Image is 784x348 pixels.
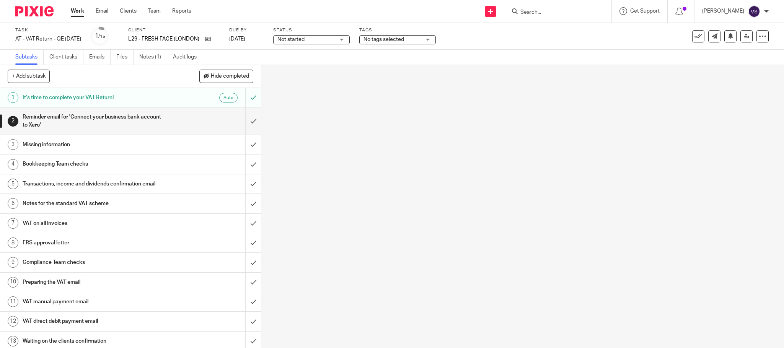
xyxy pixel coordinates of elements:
label: Status [273,27,350,33]
a: Team [148,7,161,15]
h1: VAT manual payment email [23,296,166,307]
div: 1 [8,92,18,103]
label: Client [128,27,220,33]
label: Task [15,27,81,33]
h1: It's time to complete your VAT Return! [23,92,166,103]
div: Mark as done [245,107,261,135]
a: Reassign task [740,30,753,42]
span: Hide completed [211,73,249,80]
div: Mark as done [245,154,261,174]
span: Get Support [630,8,660,14]
span: No tags selected [363,37,404,42]
a: Files [116,50,134,65]
img: svg%3E [748,5,760,18]
div: Can't undo an automated email [245,88,261,107]
div: Mark as done [245,273,261,292]
div: 1 [95,32,105,41]
div: 9 [8,257,18,268]
a: Client tasks [49,50,83,65]
a: Clients [120,7,137,15]
span: [DATE] [229,36,245,42]
img: Pixie [15,6,54,16]
div: Automated emails are sent as soon as the preceding subtask is completed. [219,93,238,102]
h1: Preparing the VAT email [23,276,166,288]
div: 13 [8,336,18,346]
button: + Add subtask [8,70,50,83]
a: Subtasks [15,50,44,65]
div: Mark as done [245,233,261,252]
p: L29 - FRESH FACE (LONDON) LTD [128,35,201,43]
a: Emails [89,50,111,65]
div: 11 [8,296,18,307]
div: Mark as done [245,174,261,194]
h1: FRS approval letter [23,237,166,249]
a: Audit logs [173,50,202,65]
div: Mark as done [245,194,261,213]
div: 7 [8,218,18,229]
div: 12 [8,316,18,327]
a: Email [96,7,108,15]
div: 3 [8,139,18,150]
div: Mark as done [245,135,261,154]
label: Tags [359,27,436,33]
div: Mark as done [245,292,261,311]
h1: Bookkeeping Team checks [23,158,166,170]
h1: VAT on all invoices [23,218,166,229]
div: 6 [8,198,18,209]
a: Work [71,7,84,15]
h1: Missing information [23,139,166,150]
h1: Reminder email for 'Connect your business bank account to Xero' [23,111,166,131]
i: Open client page [205,36,211,42]
div: Mark as done [245,253,261,272]
a: Notes (1) [139,50,167,65]
div: AT - VAT Return - QE [DATE] [15,35,81,43]
div: 5 [8,179,18,189]
h1: Notes for the standard VAT scheme [23,198,166,209]
small: /15 [98,34,105,39]
h1: Waiting on the clients confirmation [23,335,166,347]
div: Mark as done [245,312,261,331]
div: 2 [8,116,18,127]
button: Snooze task [724,30,737,42]
h1: Compliance Team checks [23,257,166,268]
h1: Transactions, income and dividends confirmation email [23,178,166,190]
div: Mark as done [245,214,261,233]
div: AT - VAT Return - QE 31-07-2025 [15,35,81,43]
div: 4 [8,159,18,170]
div: 10 [8,277,18,288]
input: Search [520,9,588,16]
a: Send new email to L29 - FRESH FACE (LONDON) LTD [708,30,720,42]
a: Reports [172,7,191,15]
label: Due by [229,27,264,33]
h1: VAT direct debit payment email [23,315,166,327]
p: [PERSON_NAME] [702,7,744,15]
div: 8 [8,237,18,248]
button: Hide completed [199,70,253,83]
span: Not started [277,37,305,42]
